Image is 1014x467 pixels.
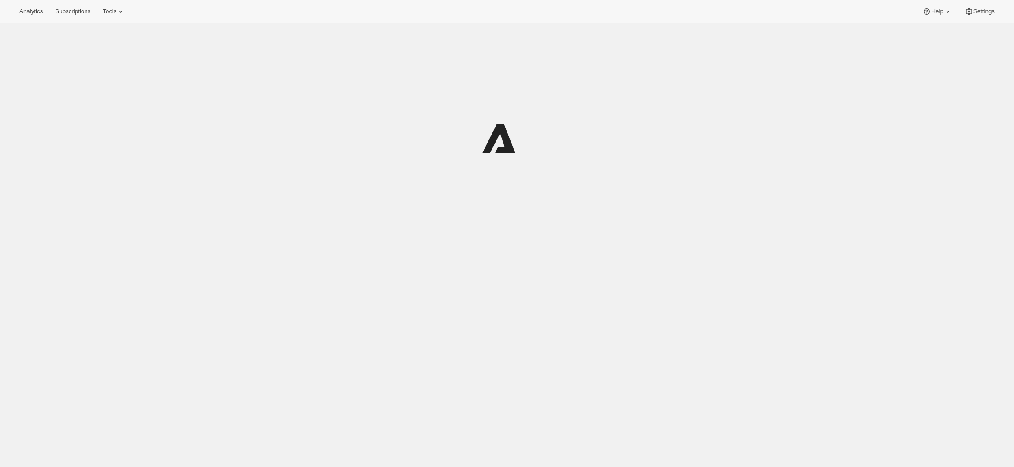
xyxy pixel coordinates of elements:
button: Subscriptions [50,5,96,18]
span: Tools [103,8,116,15]
button: Tools [97,5,130,18]
span: Subscriptions [55,8,90,15]
button: Help [917,5,957,18]
button: Settings [959,5,1000,18]
span: Settings [973,8,995,15]
button: Analytics [14,5,48,18]
span: Analytics [19,8,43,15]
span: Help [931,8,943,15]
